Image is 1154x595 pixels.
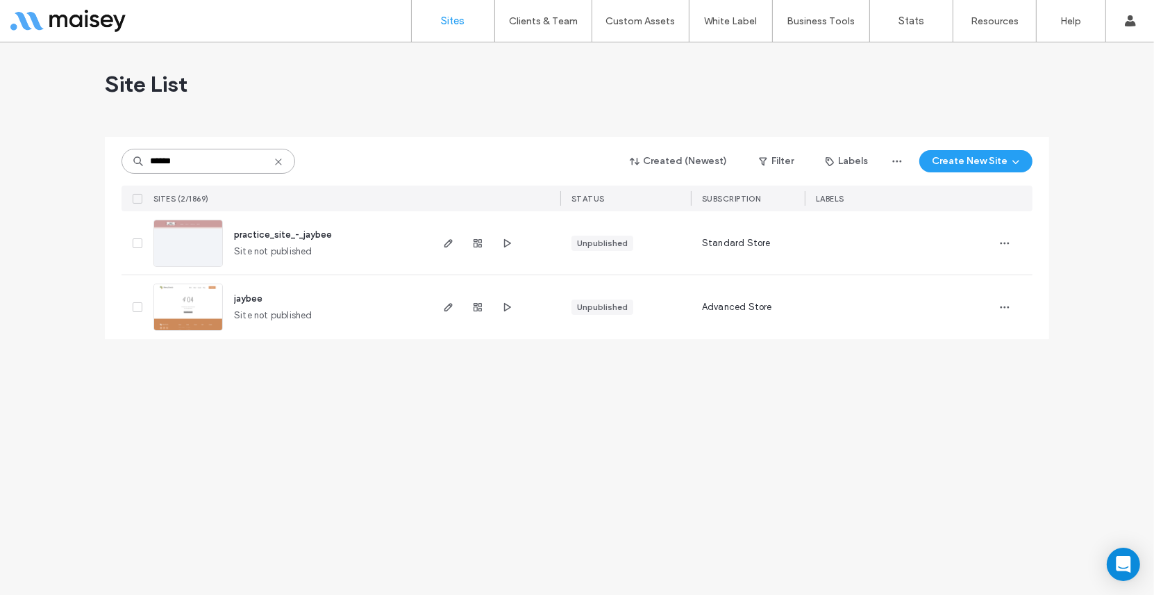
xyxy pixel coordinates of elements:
[702,300,772,314] span: Advanced Store
[618,150,739,172] button: Created (Newest)
[745,150,808,172] button: Filter
[1107,548,1140,581] div: Open Intercom Messenger
[606,15,676,27] label: Custom Assets
[234,245,312,259] span: Site not published
[105,70,187,98] span: Site List
[32,10,60,22] span: Help
[702,236,771,250] span: Standard Store
[816,194,844,204] span: LABELS
[234,309,312,323] span: Site not published
[509,15,578,27] label: Clients & Team
[153,194,209,204] span: SITES (2/1869)
[705,15,758,27] label: White Label
[234,229,332,240] a: practice_site_-_jaybee
[971,15,1019,27] label: Resources
[577,237,628,250] div: Unpublished
[702,194,761,204] span: SUBSCRIPTION
[577,301,628,313] div: Unpublished
[787,15,855,27] label: Business Tools
[571,194,605,204] span: STATUS
[898,15,924,27] label: Stats
[813,150,880,172] button: Labels
[1061,15,1082,27] label: Help
[442,15,465,27] label: Sites
[234,293,262,304] a: jaybee
[919,150,1032,172] button: Create New Site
